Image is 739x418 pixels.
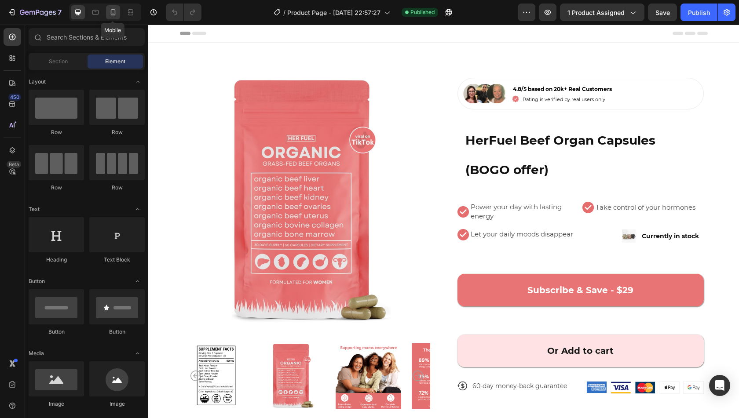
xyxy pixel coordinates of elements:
[655,9,670,16] span: Save
[58,7,62,18] p: 7
[567,8,625,17] span: 1 product assigned
[8,94,21,101] div: 450
[324,357,419,365] p: 60-day money-back guarantee
[264,346,275,356] button: Carousel Next Arrow
[322,205,425,214] span: Let your daily moods disappear
[29,184,84,192] div: Row
[309,310,556,342] button: Or Add to cart
[309,249,556,282] button: Subscribe & Save - $29
[560,4,644,21] button: 1 product assigned
[535,357,555,368] img: gempages_521087081116599173-c0e9c635-1278-4104-b96b-c062bf60268b.png
[29,128,84,136] div: Row
[131,274,145,288] span: Toggle open
[7,161,21,168] div: Beta
[148,25,739,418] iframe: Design area
[29,78,46,86] span: Layout
[89,128,145,136] div: Row
[688,8,710,17] div: Publish
[283,8,285,17] span: /
[166,4,201,21] div: Undo/Redo
[29,205,40,213] span: Text
[131,202,145,216] span: Toggle open
[89,256,145,264] div: Text Block
[648,4,677,21] button: Save
[374,72,457,78] span: Rating is verified by real users only
[317,108,507,153] span: HerFuel Beef Organ Capsules (BOGO offer)
[29,328,84,336] div: Button
[399,320,465,332] div: Or Add to cart
[511,357,531,368] img: gempages_521087081116599173-f7553335-f63b-4b72-bd38-4816f07f5a5b.png
[447,178,547,187] span: Take control of your hormones
[463,357,483,368] img: gempages_521087081116599173-d48ac86c-31a6-4e75-9dd9-656d1e31e422.png
[709,375,730,396] div: Open Intercom Messenger
[315,59,359,79] img: gempages_521087081116599173-5da6b9cc-3cd6-46a8-8918-6ce30f236995.png
[89,328,145,336] div: Button
[410,8,435,16] span: Published
[89,184,145,192] div: Row
[4,4,66,21] button: 7
[89,400,145,408] div: Image
[439,357,458,368] img: gempages_521087081116599173-d40fe649-b522-4564-9f36-43cae2fbb1c8.png
[322,178,413,196] span: Power your day with lasting energy
[29,28,145,46] input: Search Sections & Elements
[131,75,145,89] span: Toggle open
[29,256,84,264] div: Heading
[105,58,125,65] span: Element
[131,346,145,360] span: Toggle open
[365,61,464,68] span: 4.8/5 based on 20k+ Real Customers
[680,4,717,21] button: Publish
[49,58,68,65] span: Section
[29,349,44,357] span: Media
[29,400,84,408] div: Image
[487,357,507,368] img: gempages_521087081116599173-c054e77c-50ba-4195-8d83-a4ebaec1c164.png
[29,277,45,285] span: Button
[287,8,380,17] span: Product Page - [DATE] 22:57:27
[494,207,551,215] span: Currently in stock
[379,260,485,271] div: Subscribe & Save - $29
[474,205,487,218] img: image_demo.jpg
